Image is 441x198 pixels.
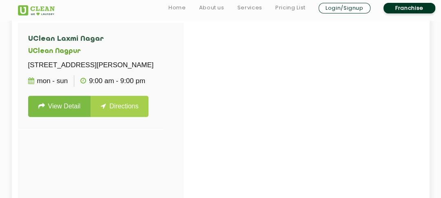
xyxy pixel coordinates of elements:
p: 9:00 AM - 9:00 PM [80,75,145,87]
a: Login/Signup [319,3,370,13]
p: [STREET_ADDRESS][PERSON_NAME] [28,59,154,71]
h4: UClean Laxmi Nagar [28,35,154,43]
a: Directions [91,96,148,117]
a: Franchise [383,3,435,13]
h5: UClean Nagpur [28,48,154,55]
img: UClean Laundry and Dry Cleaning [18,5,55,15]
p: Mon - Sun [28,75,68,87]
a: Home [168,3,186,13]
a: Services [237,3,262,13]
a: Pricing List [275,3,306,13]
a: About us [199,3,224,13]
a: View Detail [28,96,91,117]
